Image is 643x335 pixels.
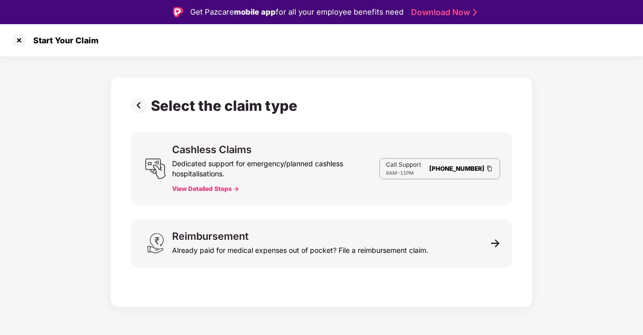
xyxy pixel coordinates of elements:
img: Logo [173,7,183,17]
div: Dedicated support for emergency/planned cashless hospitalisations. [172,155,379,179]
div: Already paid for medical expenses out of pocket? File a reimbursement claim. [172,241,428,255]
button: View Detailed Steps -> [172,185,239,193]
img: Clipboard Icon [486,164,494,173]
img: svg+xml;base64,PHN2ZyB3aWR0aD0iMjQiIGhlaWdodD0iMjUiIHZpZXdCb3g9IjAgMCAyNCAyNSIgZmlsbD0ibm9uZSIgeG... [145,158,166,179]
div: Select the claim type [151,97,301,114]
strong: mobile app [234,7,276,17]
img: Stroke [473,7,477,18]
span: 8AM [386,170,397,176]
div: - [386,169,421,177]
div: Start Your Claim [27,35,99,45]
div: Cashless Claims [172,145,252,155]
div: Get Pazcare for all your employee benefits need [190,6,404,18]
a: [PHONE_NUMBER] [429,165,485,172]
span: 11PM [400,170,414,176]
a: Download Now [411,7,474,18]
img: svg+xml;base64,PHN2ZyB3aWR0aD0iMjQiIGhlaWdodD0iMzEiIHZpZXdCb3g9IjAgMCAyNCAzMSIgZmlsbD0ibm9uZSIgeG... [145,233,166,254]
img: svg+xml;base64,PHN2ZyBpZD0iUHJldi0zMngzMiIgeG1sbnM9Imh0dHA6Ly93d3cudzMub3JnLzIwMDAvc3ZnIiB3aWR0aD... [131,97,151,113]
div: Reimbursement [172,231,249,241]
img: svg+xml;base64,PHN2ZyB3aWR0aD0iMTEiIGhlaWdodD0iMTEiIHZpZXdCb3g9IjAgMCAxMSAxMSIgZmlsbD0ibm9uZSIgeG... [491,239,500,248]
p: Call Support [386,161,421,169]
